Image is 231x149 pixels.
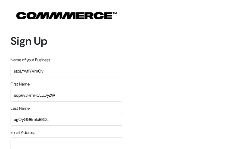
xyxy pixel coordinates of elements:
h1: Sign Up [11,34,122,47]
img: COMMMERCE [16,12,117,19]
label: Email Address [11,129,35,136]
label: First Name [11,81,30,87]
label: Last Name [11,105,30,112]
label: Name of your Business [11,57,50,63]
